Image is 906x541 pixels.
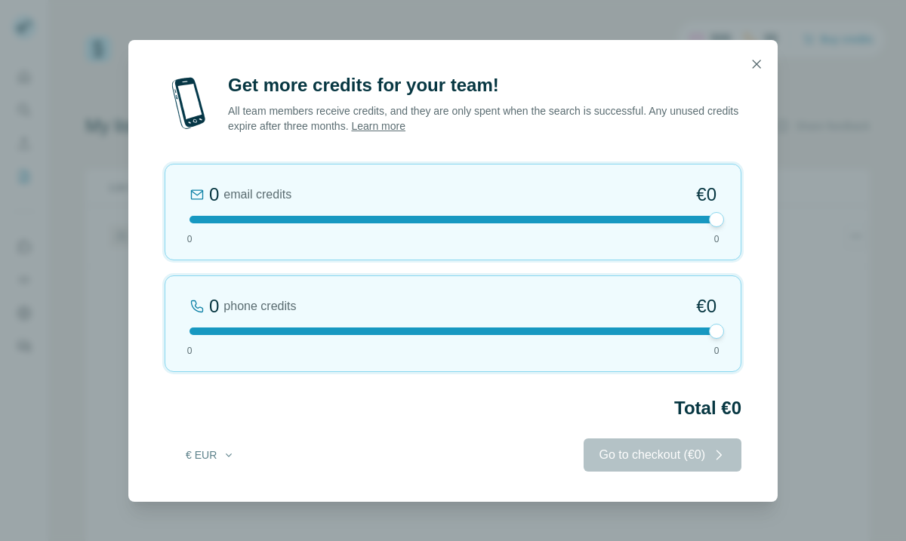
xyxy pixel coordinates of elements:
[187,232,193,246] span: 0
[696,183,716,207] span: €0
[351,120,405,132] a: Learn more
[209,183,219,207] div: 0
[696,294,716,318] span: €0
[209,294,219,318] div: 0
[187,344,193,358] span: 0
[714,232,720,246] span: 0
[223,186,291,204] span: email credits
[223,297,296,315] span: phone credits
[165,73,213,134] img: mobile-phone
[228,103,741,134] p: All team members receive credits, and they are only spent when the search is successful. Any unus...
[175,441,245,469] button: € EUR
[714,344,720,358] span: 0
[165,396,741,420] h2: Total €0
